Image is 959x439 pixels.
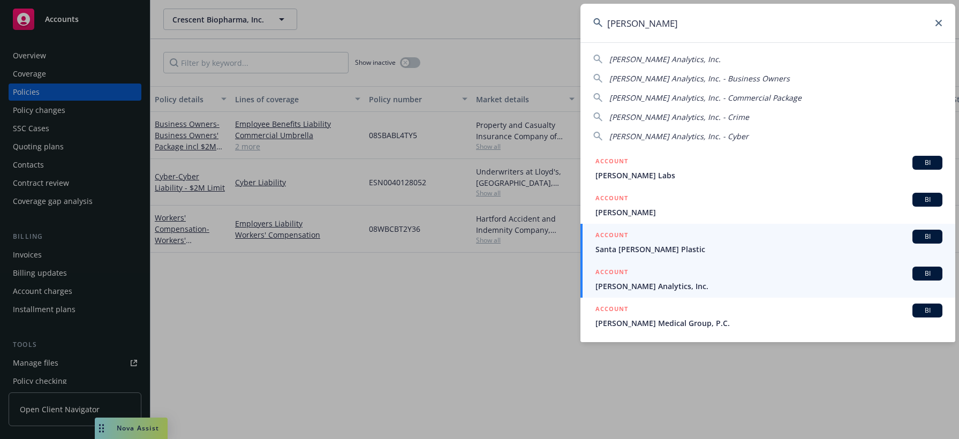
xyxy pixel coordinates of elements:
[917,306,938,315] span: BI
[595,281,942,292] span: [PERSON_NAME] Analytics, Inc.
[609,73,790,84] span: [PERSON_NAME] Analytics, Inc. - Business Owners
[917,195,938,205] span: BI
[917,232,938,241] span: BI
[609,131,749,141] span: [PERSON_NAME] Analytics, Inc. - Cyber
[580,187,955,224] a: ACCOUNTBI[PERSON_NAME]
[609,93,802,103] span: [PERSON_NAME] Analytics, Inc. - Commercial Package
[580,298,955,335] a: ACCOUNTBI[PERSON_NAME] Medical Group, P.C.
[595,207,942,218] span: [PERSON_NAME]
[595,267,628,279] h5: ACCOUNT
[580,335,955,381] a: POLICY
[580,150,955,187] a: ACCOUNTBI[PERSON_NAME] Labs
[595,230,628,243] h5: ACCOUNT
[595,304,628,316] h5: ACCOUNT
[595,156,628,169] h5: ACCOUNT
[609,112,749,122] span: [PERSON_NAME] Analytics, Inc. - Crime
[917,158,938,168] span: BI
[595,193,628,206] h5: ACCOUNT
[580,224,955,261] a: ACCOUNTBISanta [PERSON_NAME] Plastic
[580,4,955,42] input: Search...
[595,244,942,255] span: Santa [PERSON_NAME] Plastic
[580,261,955,298] a: ACCOUNTBI[PERSON_NAME] Analytics, Inc.
[917,269,938,278] span: BI
[609,54,721,64] span: [PERSON_NAME] Analytics, Inc.
[595,317,942,329] span: [PERSON_NAME] Medical Group, P.C.
[595,170,942,181] span: [PERSON_NAME] Labs
[595,340,620,351] h5: POLICY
